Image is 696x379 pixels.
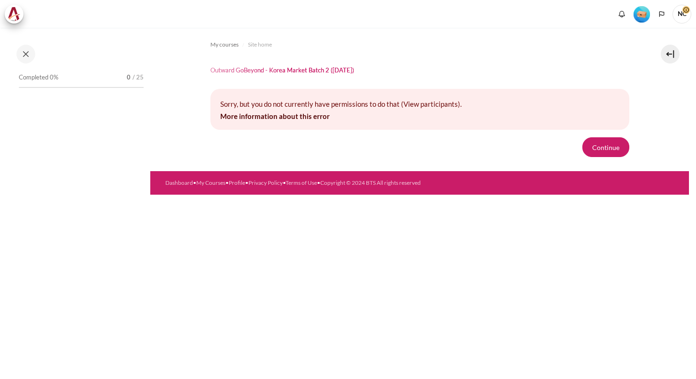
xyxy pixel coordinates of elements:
[210,66,354,74] h1: Outward GoBeyond - Korea Market Batch 2 ([DATE])
[5,5,28,24] a: Architeck Architeck
[248,39,272,50] a: Site home
[615,7,629,21] div: Show notification window with no new notifications
[634,5,650,23] div: Level #1
[634,6,650,23] img: Level #1
[165,179,193,186] a: Dashboard
[210,39,239,50] a: My courses
[220,112,330,120] a: More information about this error
[630,5,654,23] a: Level #1
[127,73,131,82] span: 0
[132,73,144,82] span: / 25
[582,137,629,157] button: Continue
[8,7,21,21] img: Architeck
[196,179,225,186] a: My Courses
[673,5,691,24] a: User menu
[248,179,283,186] a: Privacy Policy
[655,7,669,21] button: Languages
[210,37,629,52] nav: Navigation bar
[320,179,421,186] a: Copyright © 2024 BTS All rights reserved
[210,40,239,49] span: My courses
[165,179,443,187] div: • • • • •
[673,5,691,24] span: NC
[220,99,619,110] p: Sorry, but you do not currently have permissions to do that (View participants).
[229,179,245,186] a: Profile
[19,73,58,82] span: Completed 0%
[150,28,689,171] section: Content
[286,179,317,186] a: Terms of Use
[248,40,272,49] span: Site home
